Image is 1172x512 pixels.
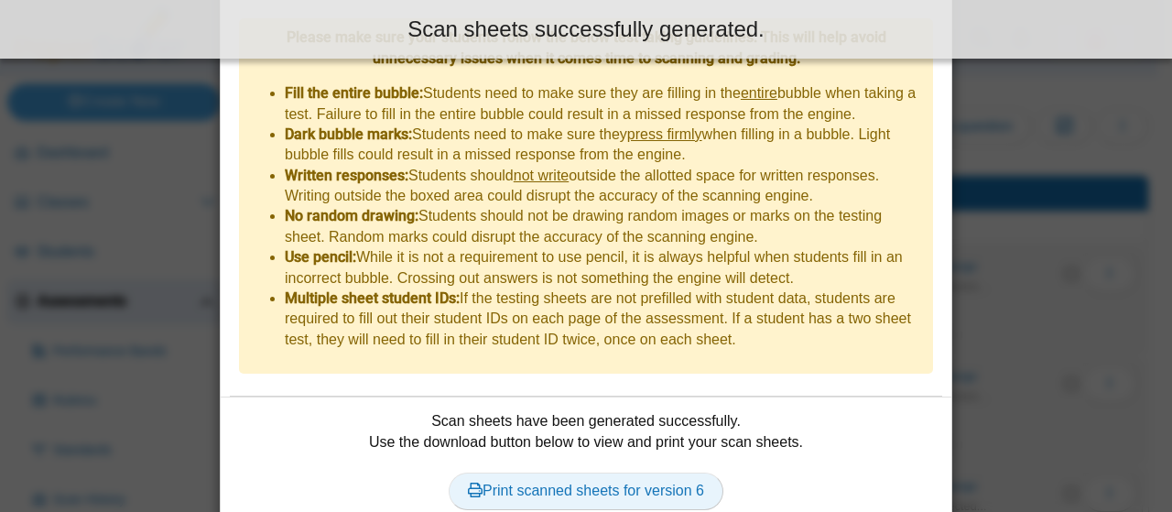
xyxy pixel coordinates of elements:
[285,166,924,207] li: Students should outside the allotted space for written responses. Writing outside the boxed area ...
[627,126,702,142] u: press firmly
[285,125,924,166] li: Students need to make sure they when filling in a bubble. Light bubble fills could result in a mi...
[514,168,569,183] u: not write
[285,206,924,247] li: Students should not be drawing random images or marks on the testing sheet. Random marks could di...
[449,473,723,509] a: Print scanned sheets for version 6
[285,125,412,143] b: Dark bubble marks:
[285,84,423,102] b: Fill the entire bubble:
[285,289,460,307] b: Multiple sheet student IDs:
[14,14,1158,45] div: Scan sheets successfully generated.
[285,289,924,350] li: If the testing sheets are not prefilled with student data, students are required to fill out thei...
[285,207,418,224] b: No random drawing:
[285,247,924,289] li: While it is not a requirement to use pencil, it is always helpful when students fill in an incorr...
[741,85,777,101] u: entire
[285,248,356,266] b: Use pencil:
[285,83,924,125] li: Students need to make sure they are filling in the bubble when taking a test. Failure to fill in ...
[287,28,886,66] b: Please make sure your students follow the below test taking guidelines. This will help avoid unne...
[285,167,408,184] b: Written responses:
